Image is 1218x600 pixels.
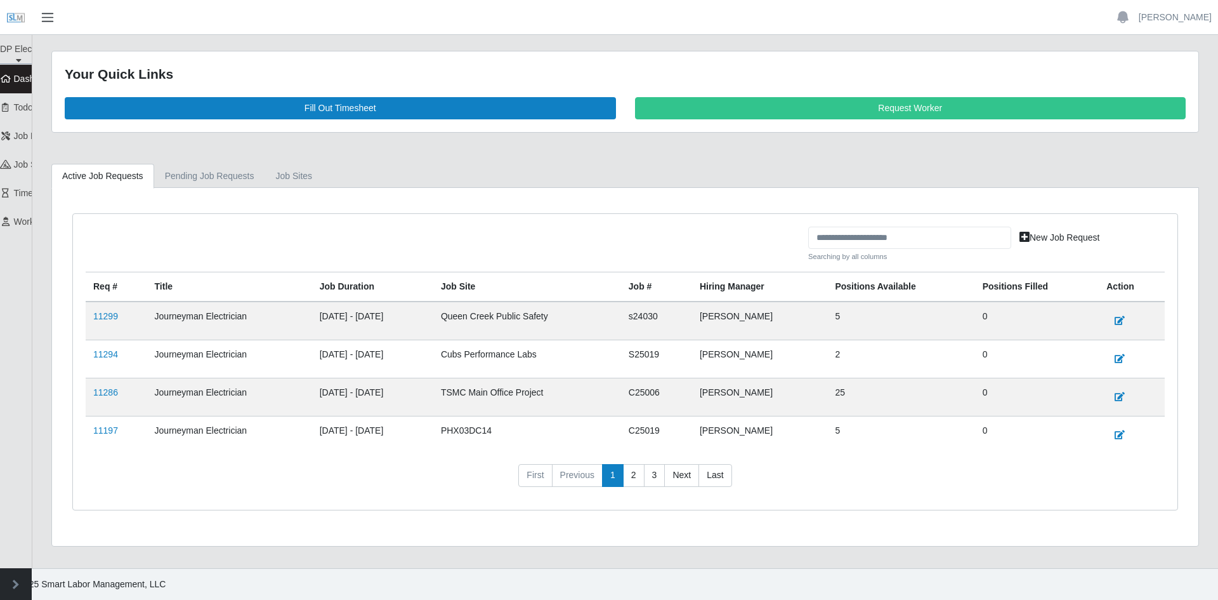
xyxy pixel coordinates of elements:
[1139,11,1212,24] a: [PERSON_NAME]
[644,464,665,487] a: 3
[621,378,692,417] td: C25006
[827,340,974,378] td: 2
[147,378,312,417] td: Journeyman Electrician
[147,340,312,378] td: Journeyman Electrician
[14,131,69,141] span: Job Requests
[433,340,621,378] td: Cubs Performance Labs
[975,272,1099,302] th: Positions Filled
[623,464,645,487] a: 2
[621,272,692,302] th: Job #
[265,164,324,189] a: job sites
[692,417,828,455] td: [PERSON_NAME]
[14,159,46,170] span: job site
[93,349,118,359] a: 11294
[86,272,147,302] th: Req #
[808,251,1011,262] small: Searching by all columns
[312,302,433,340] td: [DATE] - [DATE]
[975,302,1099,340] td: 0
[65,97,616,119] a: Fill Out Timesheet
[433,378,621,417] td: TSMC Main Office Project
[692,340,828,378] td: [PERSON_NAME]
[698,464,731,487] a: Last
[312,340,433,378] td: [DATE] - [DATE]
[147,302,312,340] td: Journeyman Electrician
[14,188,60,198] span: Timesheets
[6,8,25,27] img: SLM Logo
[14,74,58,84] span: Dashboard
[692,302,828,340] td: [PERSON_NAME]
[147,272,312,302] th: Title
[621,302,692,340] td: s24030
[827,302,974,340] td: 5
[621,417,692,455] td: C25019
[433,272,621,302] th: job site
[827,378,974,417] td: 25
[692,378,828,417] td: [PERSON_NAME]
[827,417,974,455] td: 5
[93,311,118,321] a: 11299
[86,464,1165,497] nav: pagination
[664,464,699,487] a: Next
[51,164,154,189] a: Active Job Requests
[14,102,33,112] span: Todo
[14,217,47,227] span: Workers
[975,417,1099,455] td: 0
[433,302,621,340] td: Queen Creek Public Safety
[93,387,118,397] a: 11286
[602,464,624,487] a: 1
[692,272,828,302] th: Hiring Manager
[975,378,1099,417] td: 0
[312,417,433,455] td: [DATE] - [DATE]
[975,340,1099,378] td: 0
[1099,272,1165,302] th: Action
[154,164,265,189] a: Pending Job Requests
[312,272,433,302] th: Job Duration
[147,417,312,455] td: Journeyman Electrician
[312,378,433,417] td: [DATE] - [DATE]
[10,579,166,589] span: © 2025 Smart Labor Management, LLC
[621,340,692,378] td: S25019
[93,425,118,436] a: 11197
[827,272,974,302] th: Positions Available
[65,64,1186,84] div: Your Quick Links
[635,97,1186,119] a: Request Worker
[1011,227,1108,249] a: New Job Request
[433,417,621,455] td: PHX03DC14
